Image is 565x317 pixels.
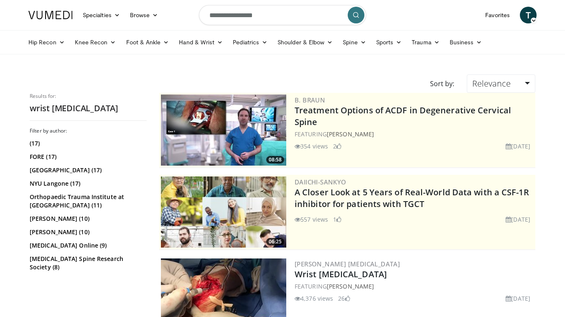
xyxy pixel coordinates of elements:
a: Business [445,34,487,51]
a: (17) [30,139,145,148]
a: Browse [125,7,163,23]
img: VuMedi Logo [28,11,73,19]
a: Pediatrics [228,34,272,51]
input: Search topics, interventions [199,5,366,25]
li: [DATE] [506,142,530,151]
a: Knee Recon [70,34,121,51]
a: [GEOGRAPHIC_DATA] (17) [30,166,145,174]
p: Results for: [30,93,147,100]
a: A Closer Look at 5 Years of Real-World Data with a CSF-1R inhibitor for patients with TGCT [295,187,529,210]
a: B. Braun [295,96,325,104]
div: FEATURING [295,130,534,138]
li: [DATE] [506,215,530,224]
span: 06:25 [266,238,284,245]
span: 08:58 [266,156,284,164]
li: 1 [333,215,341,224]
span: Relevance [472,78,511,89]
a: [PERSON_NAME] [327,130,374,138]
a: Specialties [78,7,125,23]
a: Hip Recon [23,34,70,51]
a: [MEDICAL_DATA] Online (9) [30,241,145,250]
a: [PERSON_NAME] (10) [30,215,145,223]
a: Trauma [407,34,445,51]
a: NYU Langone (17) [30,179,145,188]
li: 2 [333,142,341,151]
h3: Filter by author: [30,128,147,134]
a: Treatment Options of ACDF in Degenerative Cervical Spine [295,105,511,128]
a: 08:58 [161,95,286,166]
a: Spine [338,34,371,51]
a: Wrist [MEDICAL_DATA] [295,268,387,280]
a: [PERSON_NAME] [327,282,374,290]
div: Sort by: [424,74,461,93]
a: Sports [371,34,407,51]
a: 06:25 [161,176,286,248]
a: Foot & Ankle [121,34,174,51]
a: Hand & Wrist [174,34,228,51]
a: Relevance [467,74,535,93]
a: Orthopaedic Trauma Institute at [GEOGRAPHIC_DATA] (11) [30,193,145,210]
div: FEATURING [295,282,534,291]
a: Favorites [480,7,515,23]
h2: wrist [MEDICAL_DATA] [30,103,147,114]
a: [PERSON_NAME] (10) [30,228,145,236]
a: T [520,7,537,23]
li: [DATE] [506,294,530,303]
a: FORE (17) [30,153,145,161]
li: 4,376 views [295,294,333,303]
a: [MEDICAL_DATA] Spine Research Society (8) [30,255,145,271]
img: 009a77ed-cfd7-46ce-89c5-e6e5196774e0.300x170_q85_crop-smart_upscale.jpg [161,95,286,166]
a: Shoulder & Elbow [272,34,338,51]
li: 557 views [295,215,328,224]
a: Daiichi-Sankyo [295,178,346,186]
img: 93c22cae-14d1-47f0-9e4a-a244e824b022.png.300x170_q85_crop-smart_upscale.jpg [161,176,286,248]
li: 354 views [295,142,328,151]
a: [PERSON_NAME] [MEDICAL_DATA] [295,260,400,268]
li: 26 [338,294,350,303]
